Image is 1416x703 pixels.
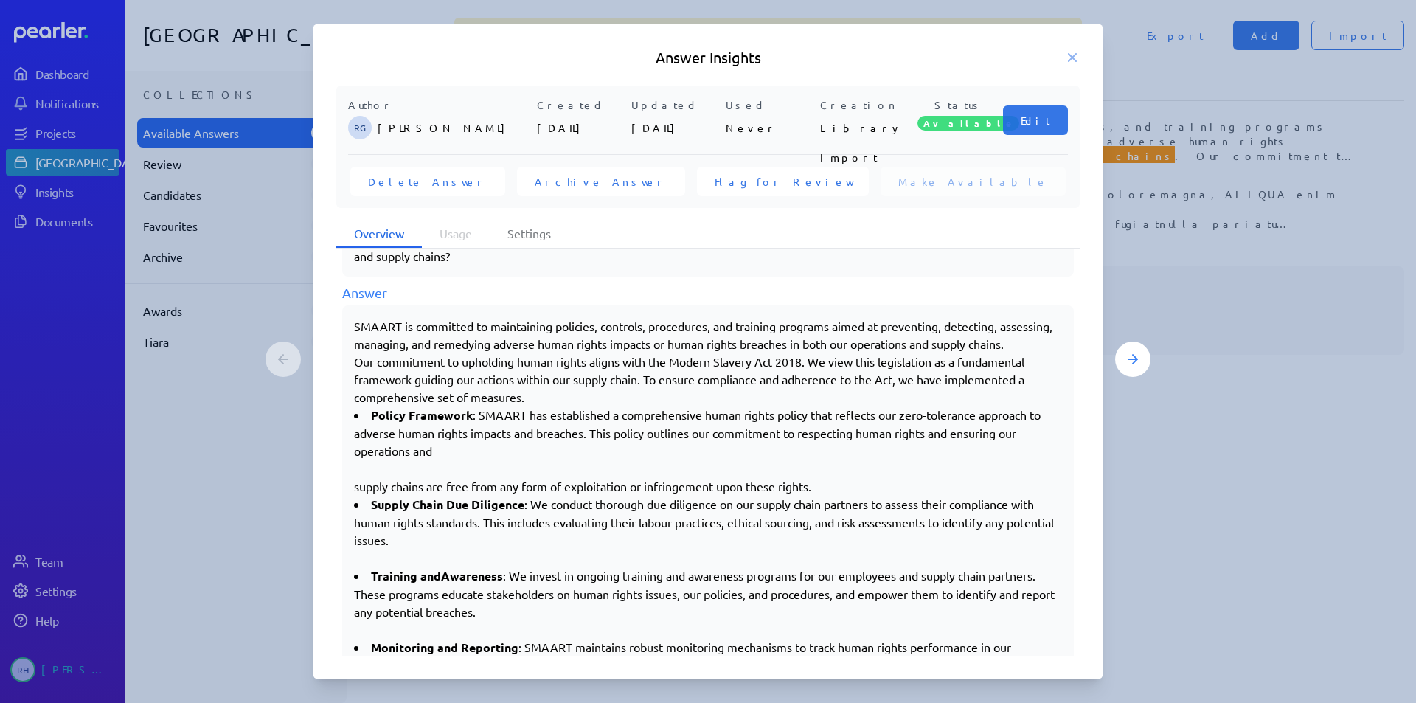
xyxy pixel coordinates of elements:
button: Flag for Review [697,167,869,196]
p: [DATE] [631,113,720,142]
strong: Training and [371,568,441,583]
span: Make Available [898,174,1048,189]
li: Usage [422,220,490,248]
p: Used [726,97,814,113]
h5: Answer Insights [336,47,1080,68]
p: Author [348,97,531,113]
p: Status [914,97,1003,113]
button: Delete Answer [350,167,505,196]
strong: Policy Framework [371,407,473,423]
button: Archive Answer [517,167,685,196]
button: Edit [1003,105,1068,135]
div: Answer [342,283,1074,302]
p: [PERSON_NAME] [378,113,531,142]
li: Settings [490,220,569,248]
span: Archive Answer [535,174,667,189]
span: Flag for Review [715,174,851,189]
p: Updated [631,97,720,113]
span: Delete Answer [368,174,487,189]
span: Edit [1021,113,1050,128]
p: Created [537,97,625,113]
strong: Supply Chain Due Diligence [371,496,524,512]
p: Never [726,113,814,142]
span: Robin Garnham [348,116,372,139]
strong: Monitoring and Reporting [371,640,518,655]
li: : SMAART has established a comprehensive human rights policy that reflects our zero-tolerance app... [354,406,1062,460]
button: Previous Answer [265,342,301,377]
p: Library Import [820,113,909,142]
strong: Awareness [441,568,503,583]
p: [DATE] [537,113,625,142]
button: Next Answer [1115,342,1150,377]
button: Make Available [881,167,1066,196]
span: Available [917,116,1019,131]
li: : SMAART maintains robust monitoring mechanisms to track human rights performance in our operatio... [354,638,1062,692]
li: : We conduct thorough due diligence on our supply chain partners to assess their compliance with ... [354,495,1062,549]
li: : We invest in ongoing training and awareness programs for our employees and supply chain partner... [354,567,1062,620]
li: Overview [336,220,422,248]
p: Creation [820,97,909,113]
